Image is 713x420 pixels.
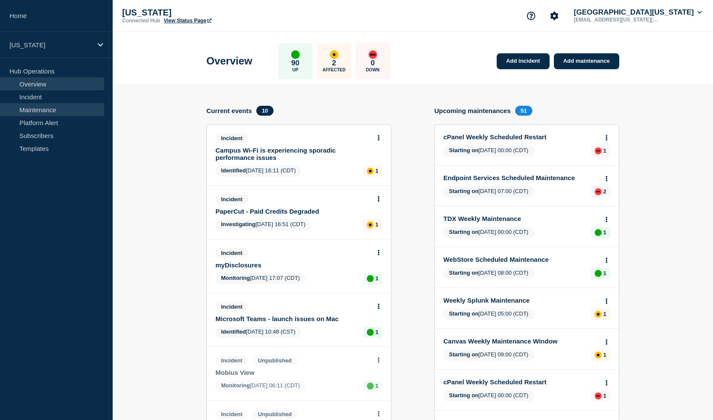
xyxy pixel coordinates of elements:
span: [DATE] 06:11 (CDT) [215,380,305,392]
h1: Overview [206,55,252,67]
p: 1 [375,383,378,389]
p: 2 [332,59,336,67]
span: [DATE] 17:07 (CDT) [215,273,305,284]
span: 10 [256,106,274,116]
span: Incident [215,133,248,143]
span: Starting on [449,147,479,153]
div: affected [367,221,374,228]
p: 1 [375,275,378,282]
span: [DATE] 05:00 (CDT) [443,309,534,320]
span: [DATE] 00:00 (CDT) [443,145,534,156]
a: cPanel Weekly Scheduled Restart [443,133,599,141]
div: affected [330,50,338,59]
span: Incident [215,409,248,419]
a: Microsoft Teams - launch issues on Mac [215,315,371,322]
button: [GEOGRAPHIC_DATA][US_STATE] [572,8,704,17]
div: down [369,50,377,59]
div: up [595,270,602,277]
div: down [595,188,602,195]
span: Investigating [221,221,255,227]
span: 51 [515,106,532,116]
span: [DATE] 10:48 (CST) [215,327,301,338]
div: down [595,392,602,399]
span: Incident [215,302,248,312]
span: [DATE] 16:11 (CDT) [215,166,301,177]
p: Affected [323,67,345,72]
a: Weekly Splunk Maintenance [443,297,599,304]
span: Incident [215,248,248,258]
p: Up [292,67,298,72]
p: 1 [603,229,606,236]
span: [DATE] 09:00 (CDT) [443,349,534,361]
p: 1 [603,311,606,317]
p: 90 [291,59,299,67]
span: Incident [215,194,248,204]
a: View Status Page [164,18,212,24]
p: Down [366,67,380,72]
p: 1 [603,352,606,358]
div: affected [595,311,602,318]
div: up [367,329,374,336]
p: 1 [603,392,606,399]
p: 1 [603,270,606,276]
p: 1 [375,168,378,174]
p: 0 [371,59,375,67]
div: up [595,229,602,236]
button: Support [522,7,540,25]
a: PaperCut - Paid Credits Degraded [215,208,371,215]
div: affected [367,168,374,175]
p: [US_STATE] [122,8,294,18]
span: Monitoring [221,382,250,389]
span: Starting on [449,188,479,194]
a: Add incident [497,53,550,69]
span: Monitoring [221,275,250,281]
a: Mobius View [215,369,371,376]
span: [DATE] 00:00 (CDT) [443,390,534,402]
div: up [367,275,374,282]
span: Unpublished [252,409,298,419]
span: Starting on [449,351,479,358]
p: 1 [375,221,378,228]
div: down [595,147,602,154]
span: Identified [221,328,246,335]
a: myDisclosures [215,261,371,269]
p: 1 [375,329,378,335]
span: Unpublished [252,356,298,365]
h4: Current events [206,107,252,114]
a: cPanel Weekly Scheduled Restart [443,378,599,386]
p: 1 [603,147,606,154]
span: [DATE] 07:00 (CDT) [443,186,534,197]
span: Starting on [449,229,479,235]
a: TDX Weekly Maintenance [443,215,599,222]
p: [US_STATE] [9,41,92,49]
a: WebStore Scheduled Maintenance [443,256,599,263]
span: [DATE] 16:51 (CDT) [215,219,311,230]
span: Incident [215,356,248,365]
h4: Upcoming maintenances [434,107,511,114]
span: [DATE] 08:00 (CDT) [443,268,534,279]
a: Add maintenance [554,53,619,69]
div: up [291,50,300,59]
a: Campus Wi-Fi is experiencing sporadic performance issues [215,147,371,161]
div: up [367,383,374,389]
span: Identified [221,167,246,174]
button: Account settings [545,7,563,25]
div: affected [595,352,602,359]
a: Endpoint Services Scheduled Maintenance [443,174,599,181]
p: [EMAIL_ADDRESS][US_STATE][DOMAIN_NAME] [572,17,661,23]
a: Canvas Weekly Maintenance Window [443,337,599,345]
span: Starting on [449,270,479,276]
p: 2 [603,188,606,195]
span: Starting on [449,310,479,317]
p: Connected Hub [122,18,160,24]
span: Starting on [449,392,479,399]
span: [DATE] 00:00 (CDT) [443,227,534,238]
